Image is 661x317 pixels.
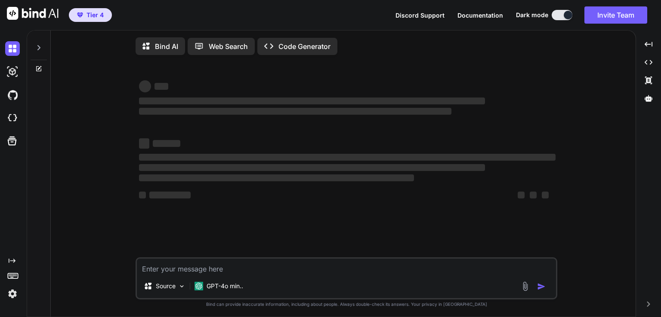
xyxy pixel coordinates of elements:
span: ‌ [139,108,451,115]
span: Documentation [457,12,503,19]
p: Web Search [209,41,248,52]
p: Code Generator [278,41,330,52]
img: darkAi-studio [5,64,20,79]
img: Pick Models [178,283,185,290]
span: ‌ [518,192,525,198]
p: Bind AI [155,41,178,52]
img: settings [5,287,20,301]
p: Source [156,282,176,290]
span: Dark mode [516,11,548,19]
span: ‌ [139,98,485,104]
span: ‌ [153,140,180,147]
img: darkChat [5,41,20,56]
span: ‌ [149,192,191,198]
img: Bind AI [7,7,59,20]
p: GPT-4o min.. [207,282,243,290]
span: ‌ [154,83,168,90]
img: attachment [520,281,530,291]
span: ‌ [139,174,414,181]
span: ‌ [542,192,549,198]
button: Documentation [457,11,503,20]
img: cloudideIcon [5,111,20,125]
img: premium [77,12,83,18]
button: Discord Support [395,11,445,20]
span: ‌ [139,80,151,92]
p: Bind can provide inaccurate information, including about people. Always double-check its answers.... [136,301,557,308]
button: Invite Team [584,6,647,24]
span: ‌ [139,192,146,198]
span: ‌ [139,164,485,171]
span: ‌ [530,192,537,198]
span: ‌ [139,138,149,149]
img: GPT-4o mini [195,282,203,290]
img: icon [537,282,546,291]
span: ‌ [139,154,556,161]
span: Discord Support [395,12,445,19]
button: premiumTier 4 [69,8,112,22]
span: Tier 4 [86,11,104,19]
img: githubDark [5,88,20,102]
